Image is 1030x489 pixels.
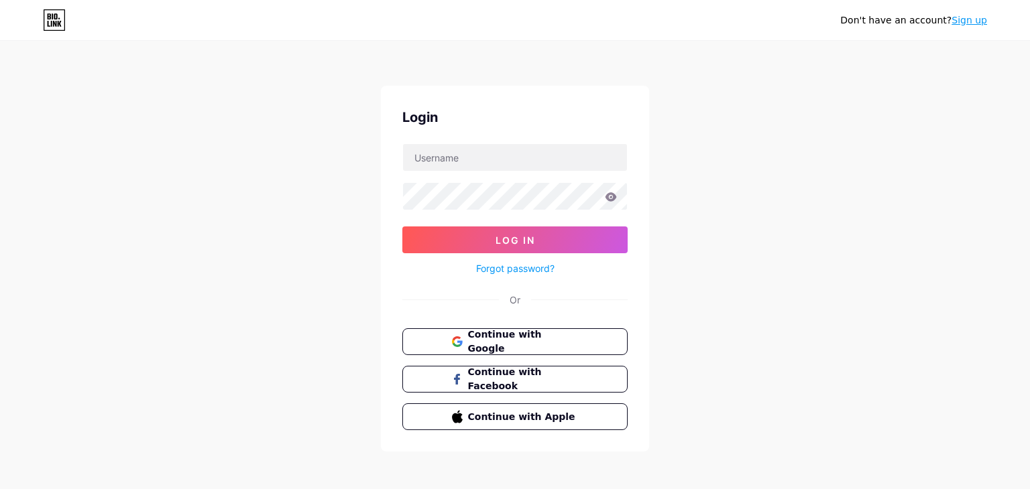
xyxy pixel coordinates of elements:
[402,328,628,355] button: Continue with Google
[468,365,579,393] span: Continue with Facebook
[402,366,628,393] button: Continue with Facebook
[403,144,627,171] input: Username
[468,328,579,356] span: Continue with Google
[496,234,535,246] span: Log In
[952,15,987,25] a: Sign up
[510,293,520,307] div: Or
[402,403,628,430] button: Continue with Apple
[476,261,555,275] a: Forgot password?
[468,410,579,424] span: Continue with Apple
[402,107,628,127] div: Login
[402,226,628,253] button: Log In
[840,13,987,27] div: Don't have an account?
